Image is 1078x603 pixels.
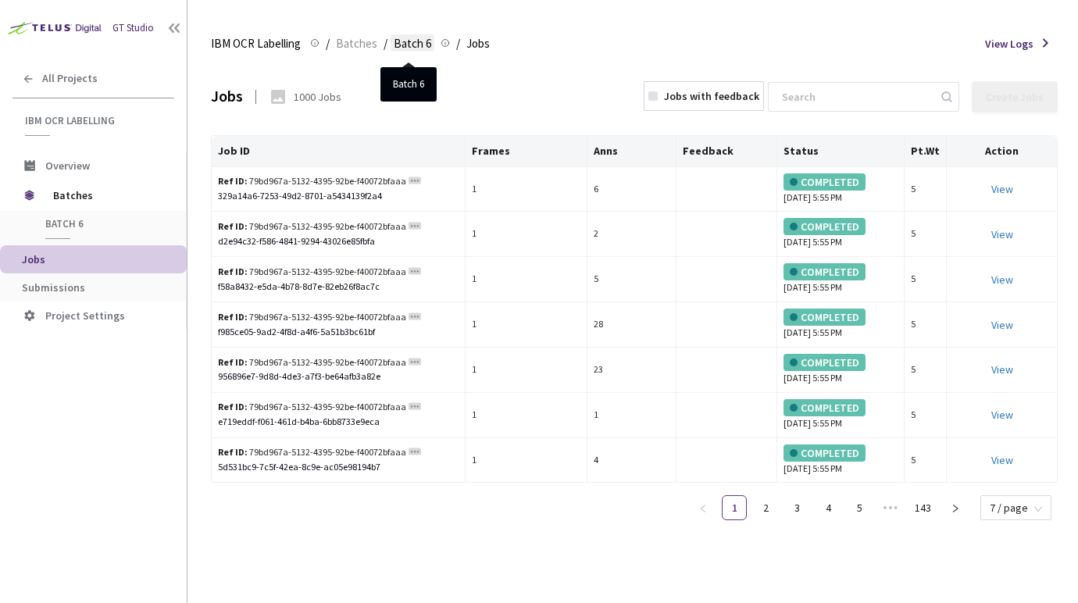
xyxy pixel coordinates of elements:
[784,263,866,280] div: COMPLETED
[905,167,947,212] td: 5
[466,393,587,438] td: 1
[784,218,866,235] div: COMPLETED
[22,252,45,266] span: Jobs
[218,415,459,430] div: e719eddf-f061-461d-b4ba-6bb8733e9eca
[905,302,947,348] td: 5
[784,354,866,371] div: COMPLETED
[722,495,747,520] li: 1
[991,227,1013,241] a: View
[723,496,746,519] a: 1
[218,310,405,325] div: 79bd967a-5132-4395-92be-f40072bfaaa3/Batch 6/0005816576_39_1
[878,495,903,520] li: Next 5 Pages
[466,34,490,53] span: Jobs
[784,309,897,341] div: [DATE] 5:55 PM
[53,180,160,211] span: Batches
[587,257,676,302] td: 5
[784,263,897,295] div: [DATE] 5:55 PM
[466,302,587,348] td: 1
[986,91,1044,103] div: Create Jobs
[753,495,778,520] li: 2
[909,495,937,520] li: 143
[905,438,947,483] td: 5
[587,348,676,393] td: 23
[905,393,947,438] td: 5
[816,496,840,519] a: 4
[333,34,380,52] a: Batches
[218,280,459,294] div: f58a8432-e5da-4b78-8d7e-82eb26f8ac7c
[112,21,154,36] div: GT Studio
[326,34,330,53] li: /
[394,34,431,53] span: Batch 6
[218,369,459,384] div: 956896e7-9d8d-4de3-a7f3-be64afb3a82e
[45,217,161,230] span: Batch 6
[211,85,243,108] div: Jobs
[754,496,777,519] a: 2
[985,36,1033,52] span: View Logs
[42,72,98,85] span: All Projects
[676,136,778,167] th: Feedback
[25,114,165,127] span: IBM OCR Labelling
[218,219,405,234] div: 79bd967a-5132-4395-92be-f40072bfaaa3/Batch 6/0004782129_15_16
[698,504,708,513] span: left
[664,88,759,104] div: Jobs with feedback
[587,136,676,167] th: Anns
[784,309,866,326] div: COMPLETED
[218,174,405,189] div: 79bd967a-5132-4395-92be-f40072bfaaa3/Batch 6/0004570247_3_1
[784,173,897,205] div: [DATE] 5:55 PM
[980,495,1051,514] div: Page Size
[384,34,387,53] li: /
[218,266,248,277] b: Ref ID:
[218,311,248,323] b: Ref ID:
[905,348,947,393] td: 5
[336,34,377,53] span: Batches
[211,34,301,53] span: IBM OCR Labelling
[218,460,459,475] div: 5d531bc9-7c5f-42ea-8c9e-ac05e98194b7
[784,399,897,431] div: [DATE] 5:55 PM
[587,438,676,483] td: 4
[784,218,897,250] div: [DATE] 5:55 PM
[991,182,1013,196] a: View
[218,265,405,280] div: 79bd967a-5132-4395-92be-f40072bfaaa3/Batch 6/0004919566_39_6
[218,220,248,232] b: Ref ID:
[991,362,1013,376] a: View
[466,167,587,212] td: 1
[587,302,676,348] td: 28
[587,393,676,438] td: 1
[466,438,587,483] td: 1
[991,318,1013,332] a: View
[587,167,676,212] td: 6
[784,444,897,476] div: [DATE] 5:55 PM
[691,495,716,520] li: Previous Page
[991,273,1013,287] a: View
[22,280,85,294] span: Submissions
[218,445,405,460] div: 79bd967a-5132-4395-92be-f40072bfaaa3/Batch 6/0006938740_1_0
[218,355,405,370] div: 79bd967a-5132-4395-92be-f40072bfaaa3/Batch 6/0006149739_8_0
[951,504,960,513] span: right
[847,495,872,520] li: 5
[784,173,866,191] div: COMPLETED
[784,354,897,386] div: [DATE] 5:55 PM
[218,401,248,412] b: Ref ID:
[878,495,903,520] span: •••
[910,496,936,519] a: 143
[784,495,809,520] li: 3
[691,495,716,520] button: left
[45,159,90,173] span: Overview
[773,83,939,111] input: Search
[466,212,587,257] td: 1
[218,400,405,415] div: 79bd967a-5132-4395-92be-f40072bfaaa3/Batch 6/0006380375_12_0
[218,175,248,187] b: Ref ID:
[991,408,1013,422] a: View
[587,212,676,257] td: 2
[943,495,968,520] button: right
[947,136,1058,167] th: Action
[943,495,968,520] li: Next Page
[218,234,459,249] div: d2e94c32-f586-4841-9294-43026e85fbfa
[466,257,587,302] td: 1
[777,136,904,167] th: Status
[991,453,1013,467] a: View
[466,136,587,167] th: Frames
[785,496,808,519] a: 3
[218,356,248,368] b: Ref ID:
[905,136,947,167] th: Pt.Wt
